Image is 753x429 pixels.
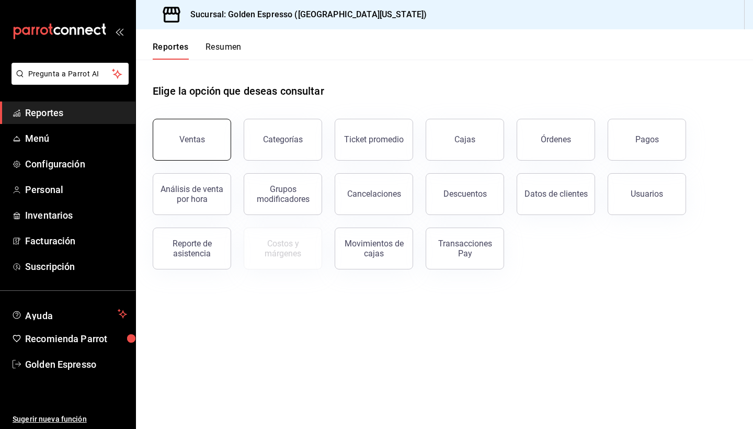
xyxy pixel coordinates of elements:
[244,119,322,161] button: Categorías
[25,308,113,320] span: Ayuda
[426,173,504,215] button: Descuentos
[432,239,497,258] div: Transacciones Pay
[153,42,242,60] div: navigation tabs
[25,131,127,145] span: Menú
[25,234,127,248] span: Facturación
[179,134,205,144] div: Ventas
[524,189,588,199] div: Datos de clientes
[182,8,427,21] h3: Sucursal: Golden Espresso ([GEOGRAPHIC_DATA][US_STATE])
[153,228,231,269] button: Reporte de asistencia
[244,228,322,269] button: Contrata inventarios para ver este reporte
[25,259,127,274] span: Suscripción
[115,27,123,36] button: open_drawer_menu
[631,189,663,199] div: Usuarios
[153,42,189,60] button: Reportes
[347,189,401,199] div: Cancelaciones
[608,119,686,161] button: Pagos
[541,134,571,144] div: Órdenes
[443,189,487,199] div: Descuentos
[517,173,595,215] button: Datos de clientes
[335,119,413,161] button: Ticket promedio
[25,208,127,222] span: Inventarios
[7,76,129,87] a: Pregunta a Parrot AI
[159,239,224,258] div: Reporte de asistencia
[153,119,231,161] button: Ventas
[635,134,659,144] div: Pagos
[426,119,504,161] button: Cajas
[25,157,127,171] span: Configuración
[341,239,406,258] div: Movimientos de cajas
[250,239,315,258] div: Costos y márgenes
[250,184,315,204] div: Grupos modificadores
[517,119,595,161] button: Órdenes
[13,414,127,425] span: Sugerir nueva función
[159,184,224,204] div: Análisis de venta por hora
[153,173,231,215] button: Análisis de venta por hora
[25,183,127,197] span: Personal
[25,357,127,371] span: Golden Espresso
[25,332,127,346] span: Recomienda Parrot
[344,134,404,144] div: Ticket promedio
[335,228,413,269] button: Movimientos de cajas
[206,42,242,60] button: Resumen
[263,134,303,144] div: Categorías
[244,173,322,215] button: Grupos modificadores
[28,69,112,80] span: Pregunta a Parrot AI
[12,63,129,85] button: Pregunta a Parrot AI
[426,228,504,269] button: Transacciones Pay
[25,106,127,120] span: Reportes
[153,83,324,99] h1: Elige la opción que deseas consultar
[454,134,475,144] div: Cajas
[608,173,686,215] button: Usuarios
[335,173,413,215] button: Cancelaciones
